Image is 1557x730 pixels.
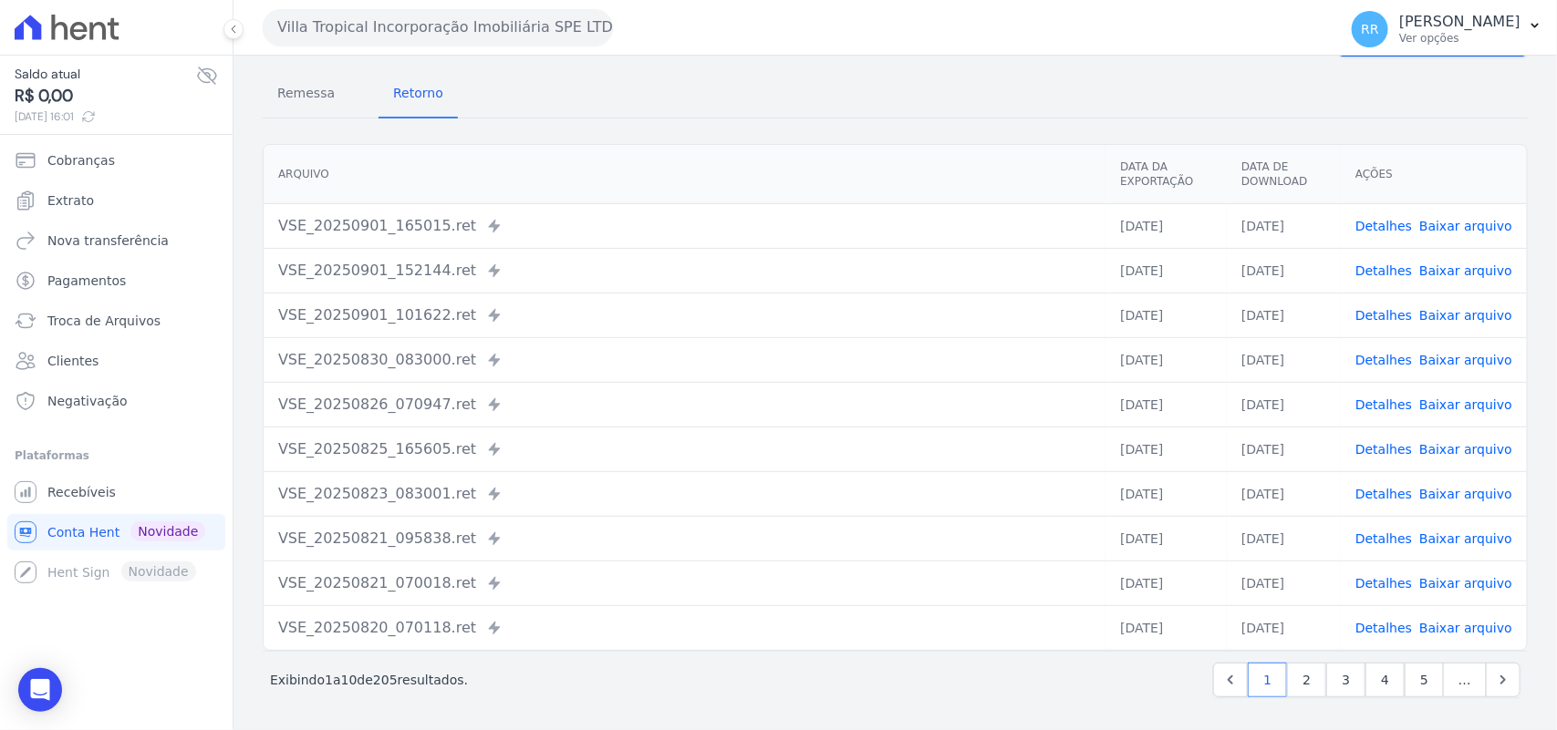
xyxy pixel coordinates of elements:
[1486,663,1521,697] a: Next
[7,182,225,219] a: Extrato
[7,514,225,550] a: Conta Hent Novidade
[278,260,1091,282] div: VSE_20250901_152144.ret
[1341,145,1527,204] th: Ações
[341,673,358,687] span: 10
[1405,663,1444,697] a: 5
[1227,337,1341,382] td: [DATE]
[1227,145,1341,204] th: Data de Download
[1355,397,1412,412] a: Detalhes
[1419,576,1512,591] a: Baixar arquivo
[1227,248,1341,293] td: [DATE]
[1105,471,1227,516] td: [DATE]
[1213,663,1248,697] a: Previous
[1227,382,1341,427] td: [DATE]
[1443,663,1487,697] span: …
[1105,203,1227,248] td: [DATE]
[1419,219,1512,233] a: Baixar arquivo
[1227,203,1341,248] td: [DATE]
[1227,471,1341,516] td: [DATE]
[1355,621,1412,635] a: Detalhes
[278,617,1091,639] div: VSE_20250820_070118.ret
[1227,605,1341,650] td: [DATE]
[263,9,613,46] button: Villa Tropical Incorporação Imobiliária SPE LTDA
[1355,353,1412,367] a: Detalhes
[1337,4,1557,55] button: RR [PERSON_NAME] Ver opções
[7,262,225,299] a: Pagamentos
[1419,353,1512,367] a: Baixar arquivo
[278,483,1091,505] div: VSE_20250823_083001.ret
[278,438,1091,460] div: VSE_20250825_165605.ret
[15,445,218,467] div: Plataformas
[1419,442,1512,457] a: Baixar arquivo
[278,215,1091,237] div: VSE_20250901_165015.ret
[382,75,454,111] span: Retorno
[1227,427,1341,471] td: [DATE]
[15,84,196,108] span: R$ 0,00
[7,222,225,259] a: Nova transferência
[1355,531,1412,546] a: Detalhes
[1419,397,1512,412] a: Baixar arquivo
[325,673,333,687] span: 1
[1361,23,1378,36] span: RR
[1105,382,1227,427] td: [DATE]
[47,191,94,210] span: Extrato
[266,75,346,111] span: Remessa
[1227,293,1341,337] td: [DATE]
[7,383,225,419] a: Negativação
[7,474,225,510] a: Recebíveis
[47,483,116,501] span: Recebíveis
[47,231,169,250] span: Nova transferência
[1419,263,1512,278] a: Baixar arquivo
[1105,293,1227,337] td: [DATE]
[270,671,468,689] p: Exibindo a de resultados.
[1399,13,1521,31] p: [PERSON_NAME]
[1355,442,1412,457] a: Detalhes
[264,145,1105,204] th: Arquivo
[278,349,1091,371] div: VSE_20250830_083000.ret
[1419,487,1512,501] a: Baixar arquivo
[15,108,196,125] span: [DATE] 16:01
[1419,308,1512,323] a: Baixar arquivo
[278,572,1091,594] div: VSE_20250821_070018.ret
[47,523,119,541] span: Conta Hent
[379,71,458,118] a: Retorno
[47,352,99,370] span: Clientes
[278,394,1091,416] div: VSE_20250826_070947.ret
[15,142,218,591] nav: Sidebar
[1355,219,1412,233] a: Detalhes
[278,528,1091,550] div: VSE_20250821_095838.ret
[18,668,62,712] div: Open Intercom Messenger
[47,312,161,330] span: Troca de Arquivos
[1419,621,1512,635] a: Baixar arquivo
[1399,31,1521,46] p: Ver opções
[1355,487,1412,501] a: Detalhes
[7,303,225,339] a: Troca de Arquivos
[1105,516,1227,560] td: [DATE]
[1287,663,1326,697] a: 2
[15,65,196,84] span: Saldo atual
[373,673,398,687] span: 205
[1355,263,1412,278] a: Detalhes
[263,71,349,118] a: Remessa
[1105,560,1227,605] td: [DATE]
[1105,427,1227,471] td: [DATE]
[130,521,205,541] span: Novidade
[1365,663,1405,697] a: 4
[47,392,128,410] span: Negativação
[7,343,225,379] a: Clientes
[1419,531,1512,546] a: Baixar arquivo
[1105,145,1227,204] th: Data da Exportação
[278,304,1091,326] div: VSE_20250901_101622.ret
[1105,248,1227,293] td: [DATE]
[47,151,115,170] span: Cobranças
[7,142,225,179] a: Cobranças
[1326,663,1365,697] a: 3
[1227,516,1341,560] td: [DATE]
[1355,308,1412,323] a: Detalhes
[1355,576,1412,591] a: Detalhes
[1248,663,1287,697] a: 1
[47,272,126,290] span: Pagamentos
[1227,560,1341,605] td: [DATE]
[1105,605,1227,650] td: [DATE]
[1105,337,1227,382] td: [DATE]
